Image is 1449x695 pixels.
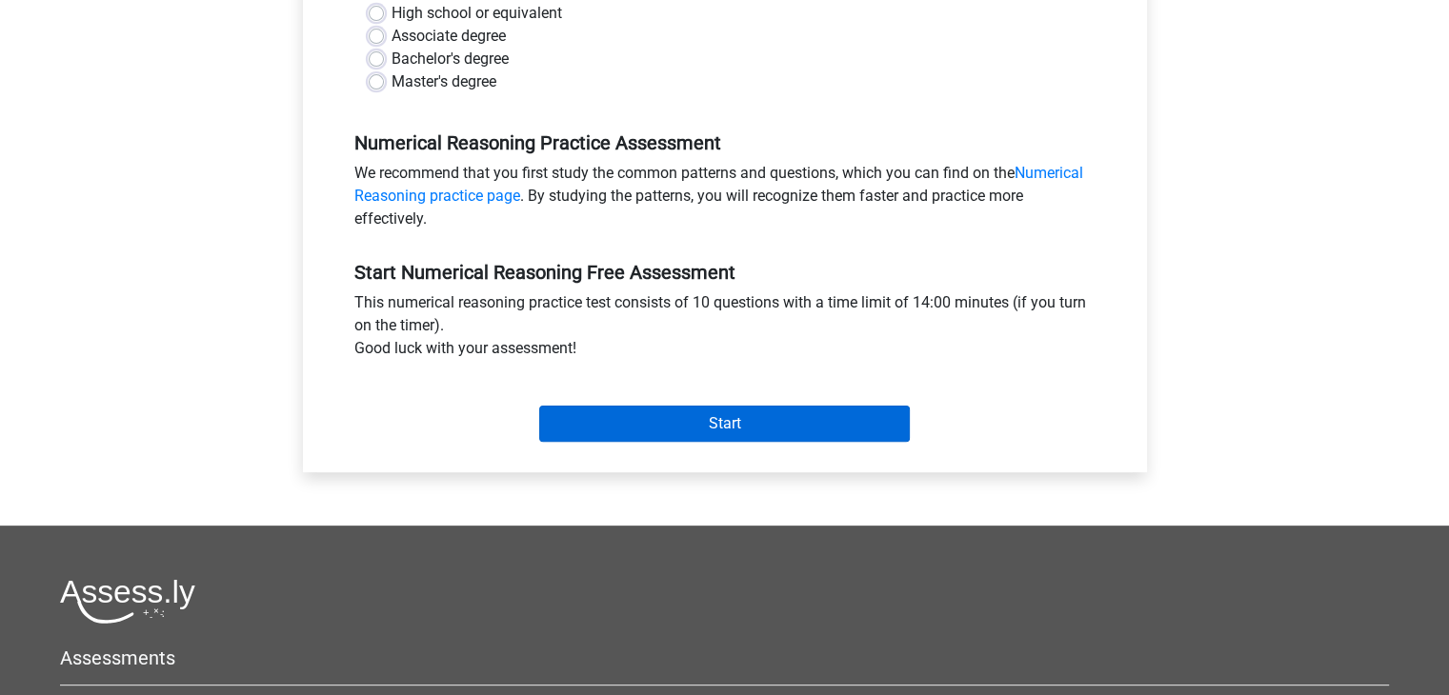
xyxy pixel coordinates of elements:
label: Master's degree [392,70,496,93]
label: Bachelor's degree [392,48,509,70]
h5: Assessments [60,646,1389,669]
h5: Start Numerical Reasoning Free Assessment [354,261,1096,284]
h5: Numerical Reasoning Practice Assessment [354,131,1096,154]
img: Assessly logo [60,579,195,624]
div: This numerical reasoning practice test consists of 10 questions with a time limit of 14:00 minute... [340,291,1110,367]
label: High school or equivalent [392,2,562,25]
input: Start [539,406,910,442]
div: We recommend that you first study the common patterns and questions, which you can find on the . ... [340,162,1110,238]
label: Associate degree [392,25,506,48]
